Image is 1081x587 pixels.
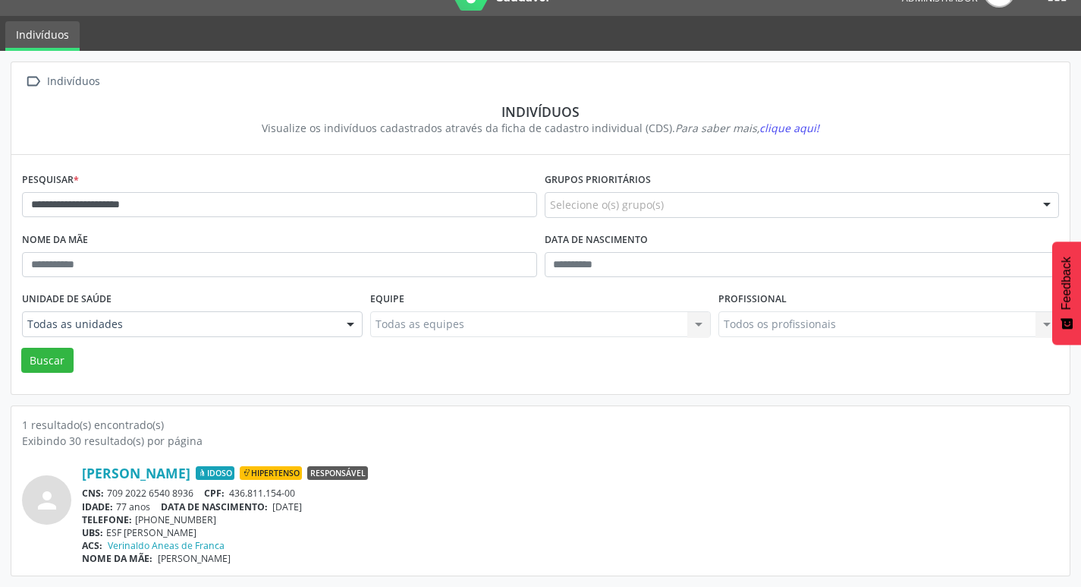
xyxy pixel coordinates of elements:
[240,466,302,480] span: Hipertenso
[82,526,103,539] span: UBS:
[545,169,651,192] label: Grupos prioritários
[82,539,102,552] span: ACS:
[21,348,74,374] button: Buscar
[82,487,104,500] span: CNS:
[44,71,102,93] div: Indivíduos
[82,465,190,481] a: [PERSON_NAME]
[307,466,368,480] span: Responsável
[82,513,132,526] span: TELEFONE:
[545,229,648,252] label: Data de nascimento
[196,466,234,480] span: Idoso
[161,500,268,513] span: DATA DE NASCIMENTO:
[22,71,102,93] a:  Indivíduos
[370,288,404,311] label: Equipe
[204,487,225,500] span: CPF:
[27,317,332,332] span: Todas as unidades
[33,487,61,514] i: person
[1052,241,1081,345] button: Feedback - Mostrar pesquisa
[22,71,44,93] i: 
[1060,257,1073,310] span: Feedback
[5,21,80,51] a: Indivíduos
[33,120,1048,136] div: Visualize os indivíduos cadastrados através da ficha de cadastro individual (CDS).
[82,500,113,513] span: IDADE:
[82,500,1059,513] div: 77 anos
[82,552,152,565] span: NOME DA MÃE:
[22,433,1059,449] div: Exibindo 30 resultado(s) por página
[272,500,302,513] span: [DATE]
[82,513,1059,526] div: [PHONE_NUMBER]
[550,197,664,213] span: Selecione o(s) grupo(s)
[22,169,79,192] label: Pesquisar
[108,539,225,552] a: Verinaldo Aneas de Franca
[33,103,1048,120] div: Indivíduos
[158,552,231,565] span: [PERSON_NAME]
[675,121,819,135] i: Para saber mais,
[718,288,787,311] label: Profissional
[22,229,88,252] label: Nome da mãe
[82,526,1059,539] div: ESF [PERSON_NAME]
[22,417,1059,433] div: 1 resultado(s) encontrado(s)
[759,121,819,135] span: clique aqui!
[22,288,112,311] label: Unidade de saúde
[229,487,295,500] span: 436.811.154-00
[82,487,1059,500] div: 709 2022 6540 8936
